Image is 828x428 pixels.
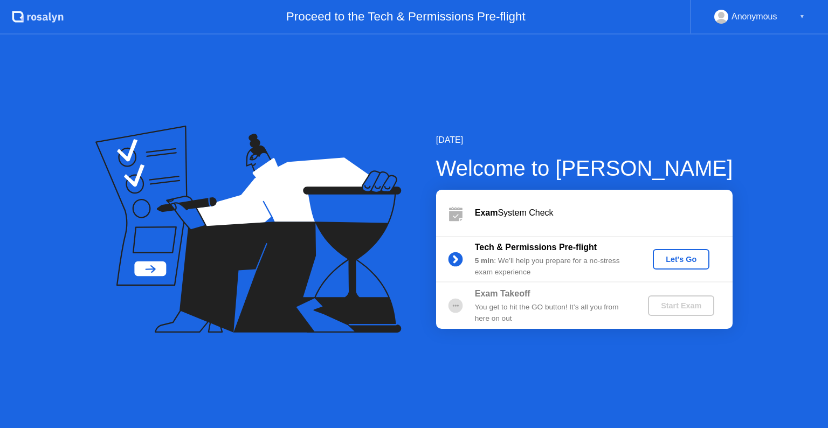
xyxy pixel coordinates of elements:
button: Start Exam [648,295,714,316]
b: Exam Takeoff [475,289,530,298]
div: You get to hit the GO button! It’s all you from here on out [475,302,630,324]
div: System Check [475,206,733,219]
b: Tech & Permissions Pre-flight [475,243,597,252]
div: ▼ [799,10,805,24]
div: [DATE] [436,134,733,147]
div: Anonymous [732,10,777,24]
div: : We’ll help you prepare for a no-stress exam experience [475,256,630,278]
div: Welcome to [PERSON_NAME] [436,152,733,184]
div: Let's Go [657,255,705,264]
b: 5 min [475,257,494,265]
button: Let's Go [653,249,709,270]
div: Start Exam [652,301,710,310]
b: Exam [475,208,498,217]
